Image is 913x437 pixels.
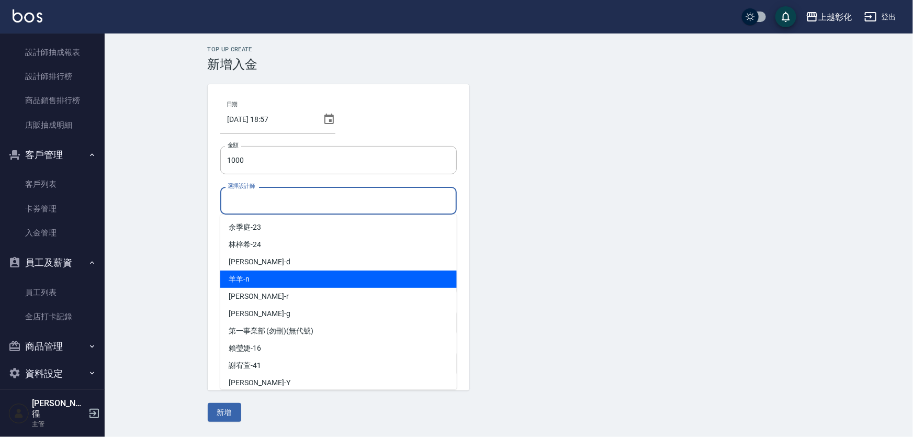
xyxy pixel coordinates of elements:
[229,274,250,285] span: 羊羊 -n
[229,222,261,233] span: 余季庭 -23
[229,308,290,319] span: [PERSON_NAME] -g
[229,326,313,337] span: 第一事業部 (勿刪) (無代號)
[775,6,796,27] button: save
[4,305,100,329] a: 全店打卡記錄
[13,9,42,23] img: Logo
[228,141,239,149] label: 金額
[229,343,261,354] span: 賴瑩婕 -16
[229,377,290,388] span: [PERSON_NAME] -Y
[208,57,810,72] h3: 新增入金
[32,419,85,429] p: 主管
[4,281,100,305] a: 員工列表
[208,46,810,53] h2: Top Up Create
[208,403,241,422] button: 新增
[229,256,290,267] span: [PERSON_NAME] -d
[4,113,100,137] a: 店販抽成明細
[228,182,255,190] label: 選擇設計師
[229,291,289,302] span: [PERSON_NAME] -r
[229,239,261,250] span: 林梓希 -24
[4,197,100,221] a: 卡券管理
[4,172,100,196] a: 客戶列表
[4,221,100,245] a: 入金管理
[818,10,852,24] div: 上越彰化
[229,360,261,371] span: 謝宥萱 -41
[4,360,100,387] button: 資料設定
[227,100,238,108] label: 日期
[4,249,100,276] button: 員工及薪資
[860,7,900,27] button: 登出
[8,403,29,424] img: Person
[4,40,100,64] a: 設計師抽成報表
[32,398,85,419] h5: [PERSON_NAME]徨
[802,6,856,28] button: 上越彰化
[4,333,100,360] button: 商品管理
[4,141,100,169] button: 客戶管理
[4,88,100,113] a: 商品銷售排行榜
[4,64,100,88] a: 設計師排行榜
